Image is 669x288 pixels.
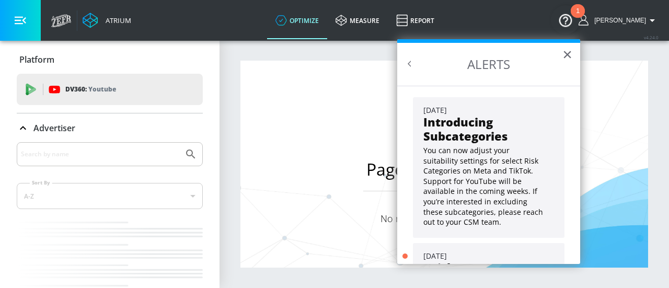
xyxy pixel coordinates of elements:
[579,14,659,27] button: [PERSON_NAME]
[388,2,443,39] a: Report
[267,2,327,39] a: optimize
[644,34,659,40] span: v 4.24.0
[397,39,580,264] div: Resource Center
[551,5,580,34] button: Open Resource Center, 1 new notification
[65,84,116,95] p: DV360:
[17,113,203,143] div: Advertiser
[19,54,54,65] p: Platform
[423,145,546,227] p: You can now adjust your suitability settings for select Risk Categories on Meta and TikTok. Suppo...
[405,59,415,69] button: Back to Resource Center Home
[562,46,572,63] button: Close
[101,16,131,25] div: Atrium
[17,183,203,209] div: A-Z
[590,17,646,24] span: login as: becky.cheall@omc.com
[363,212,525,237] p: No matching resource for this location
[397,43,580,86] h2: ALERTS
[423,105,554,116] div: [DATE]
[17,74,203,105] div: DV360: Youtube
[363,158,525,191] h1: Page not found: 404
[423,251,554,261] div: [DATE]
[576,11,580,25] div: 1
[83,13,131,28] a: Atrium
[30,179,52,186] label: Sort By
[88,84,116,95] p: Youtube
[33,122,75,134] p: Advertiser
[423,114,507,143] strong: Introducing Subcategories
[327,2,388,39] a: measure
[17,45,203,74] div: Platform
[21,147,179,161] input: Search by name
